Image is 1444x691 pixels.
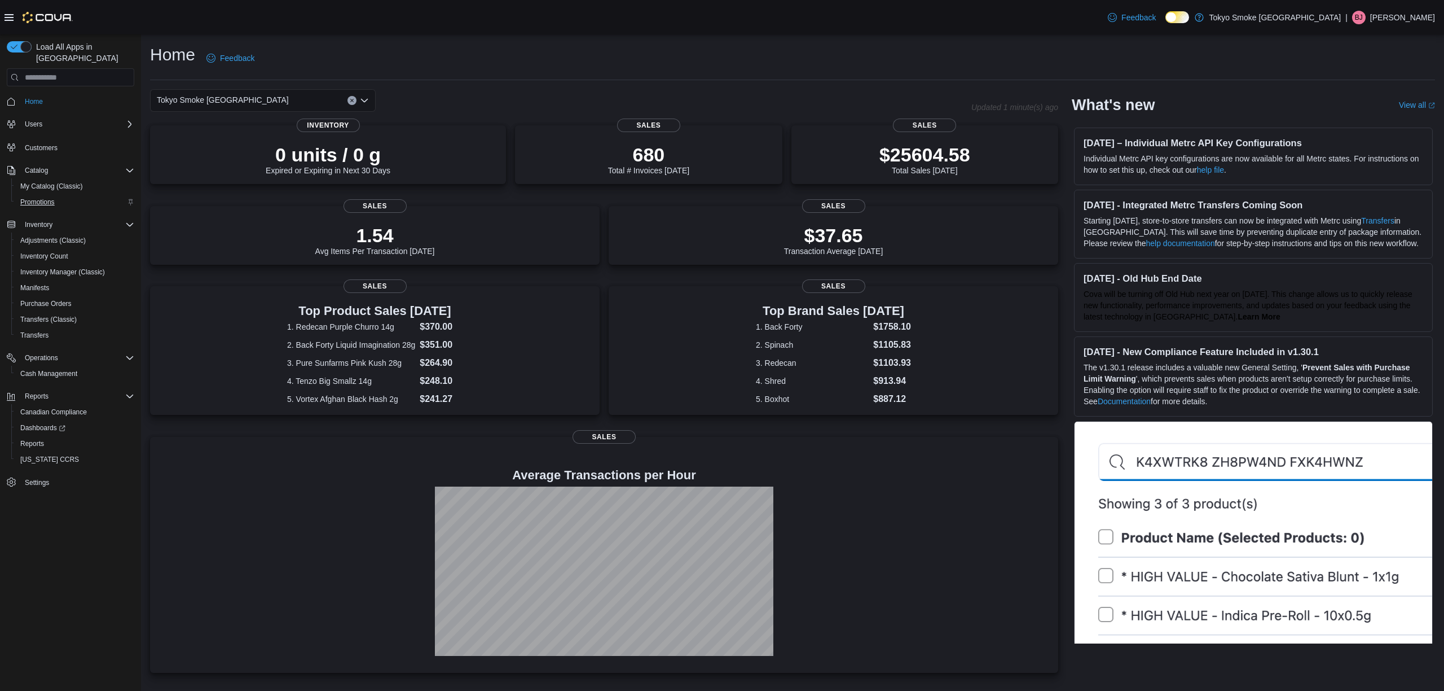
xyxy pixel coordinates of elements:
[25,478,49,487] span: Settings
[20,236,86,245] span: Adjustments (Classic)
[344,199,407,213] span: Sales
[608,143,689,175] div: Total # Invoices [DATE]
[20,117,134,131] span: Users
[1084,137,1423,148] h3: [DATE] – Individual Metrc API Key Configurations
[20,95,47,108] a: Home
[25,143,58,152] span: Customers
[873,338,911,352] dd: $1105.83
[16,250,73,263] a: Inventory Count
[608,143,689,166] p: 680
[2,93,139,110] button: Home
[20,390,53,403] button: Reports
[1084,290,1412,321] span: Cova will be turning off Old Hub next year on [DATE]. This change allows us to quickly release ne...
[1084,273,1423,284] h3: [DATE] - Old Hub End Date
[2,163,139,178] button: Catalog
[20,283,49,292] span: Manifests
[756,393,869,405] dt: 5. Boxhot
[1103,6,1160,29] a: Feedback
[802,199,865,213] span: Sales
[11,327,139,343] button: Transfers
[1361,216,1394,225] a: Transfers
[20,218,134,231] span: Inventory
[25,97,43,106] span: Home
[11,264,139,280] button: Inventory Manager (Classic)
[16,329,134,342] span: Transfers
[893,119,956,132] span: Sales
[202,47,259,69] a: Feedback
[756,321,869,333] dt: 1. Back Forty
[11,280,139,296] button: Manifests
[16,313,134,326] span: Transfers (Classic)
[159,469,1049,482] h4: Average Transactions per Hour
[25,392,49,401] span: Reports
[784,224,883,247] p: $37.65
[16,453,83,466] a: [US_STATE] CCRS
[1209,11,1341,24] p: Tokyo Smoke [GEOGRAPHIC_DATA]
[1238,312,1280,321] a: Learn More
[16,281,134,295] span: Manifests
[25,353,58,362] span: Operations
[2,474,139,491] button: Settings
[23,12,73,23] img: Cova
[802,279,865,293] span: Sales
[1084,153,1423,176] p: Individual Metrc API key configurations are now available for all Metrc states. For instructions ...
[315,224,435,247] p: 1.54
[1084,363,1410,383] strong: Prevent Sales with Purchase Limit Warning
[16,195,134,209] span: Promotions
[287,304,463,318] h3: Top Product Sales [DATE]
[2,116,139,132] button: Users
[20,455,79,464] span: [US_STATE] CCRS
[16,453,134,466] span: Washington CCRS
[873,320,911,334] dd: $1758.10
[297,119,360,132] span: Inventory
[347,96,356,105] button: Clear input
[420,320,463,334] dd: $370.00
[20,390,134,403] span: Reports
[2,388,139,404] button: Reports
[287,357,415,369] dt: 3. Pure Sunfarms Pink Kush 28g
[11,296,139,312] button: Purchase Orders
[20,351,134,365] span: Operations
[16,437,49,451] a: Reports
[266,143,390,166] p: 0 units / 0 g
[220,53,254,64] span: Feedback
[20,423,65,432] span: Dashboards
[25,220,52,229] span: Inventory
[420,356,463,370] dd: $264.90
[756,339,869,351] dt: 2. Spinach
[16,234,134,247] span: Adjustments (Classic)
[1165,11,1189,23] input: Dark Mode
[1428,102,1435,109] svg: External link
[20,164,52,177] button: Catalog
[16,329,53,342] a: Transfers
[16,265,109,279] a: Inventory Manager (Classic)
[2,217,139,233] button: Inventory
[617,119,680,132] span: Sales
[784,224,883,256] div: Transaction Average [DATE]
[16,421,70,435] a: Dashboards
[16,405,91,419] a: Canadian Compliance
[1084,346,1423,357] h3: [DATE] - New Compliance Feature Included in v1.30.1
[20,369,77,378] span: Cash Management
[287,375,415,387] dt: 4. Tenzo Big Smallz 14g
[344,279,407,293] span: Sales
[20,476,54,489] a: Settings
[756,375,869,387] dt: 4. Shred
[873,392,911,406] dd: $887.12
[16,367,82,381] a: Cash Management
[287,339,415,351] dt: 2. Back Forty Liquid Imagination 28g
[16,405,134,419] span: Canadian Compliance
[16,281,54,295] a: Manifests
[11,452,139,467] button: [US_STATE] CCRS
[20,315,77,324] span: Transfers (Classic)
[1355,11,1363,24] span: BJ
[20,117,47,131] button: Users
[11,436,139,452] button: Reports
[20,351,63,365] button: Operations
[360,96,369,105] button: Open list of options
[150,43,195,66] h1: Home
[16,265,134,279] span: Inventory Manager (Classic)
[420,392,463,406] dd: $241.27
[16,421,134,435] span: Dashboards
